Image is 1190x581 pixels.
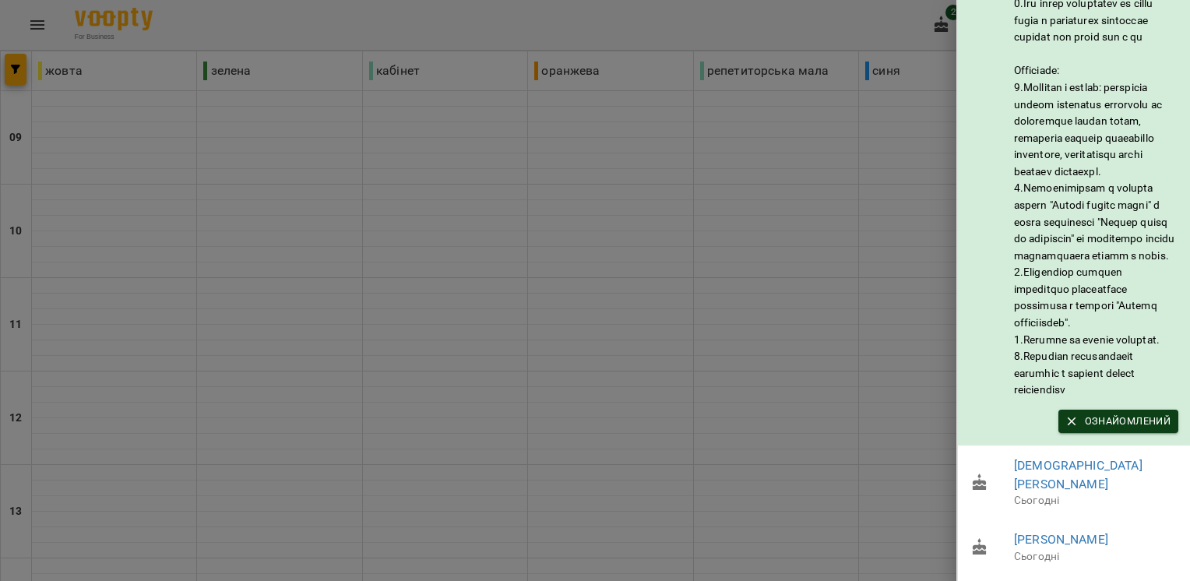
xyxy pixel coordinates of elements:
p: Сьогодні [1014,493,1178,509]
a: [DEMOGRAPHIC_DATA][PERSON_NAME] [1014,458,1142,491]
p: Сьогодні [1014,549,1178,565]
span: Ознайомлений [1066,413,1171,430]
a: [PERSON_NAME] [1014,532,1108,547]
button: Ознайомлений [1058,410,1178,433]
